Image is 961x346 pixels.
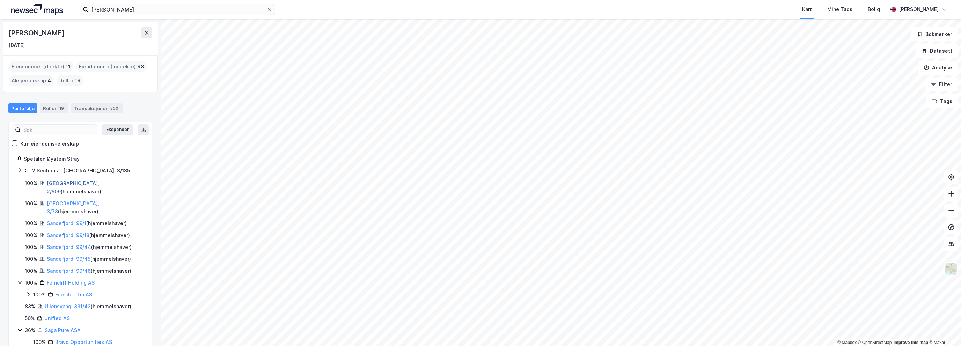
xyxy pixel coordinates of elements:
a: Ullensvang, 331/42 [45,303,91,309]
a: Saga Pure ASA [45,327,81,333]
button: Datasett [916,44,958,58]
div: Mine Tags [827,5,852,14]
div: Kun eiendoms-eierskap [20,140,79,148]
a: Ferncliff Holding AS [47,280,95,286]
a: [GEOGRAPHIC_DATA], 2/509 [47,180,99,194]
span: 19 [75,76,81,85]
iframe: Chat Widget [926,312,961,346]
a: Improve this map [894,340,928,345]
div: 83% [25,302,35,311]
img: logo.a4113a55bc3d86da70a041830d287a7e.svg [11,4,63,15]
div: 50% [25,314,35,323]
div: Aksjeeierskap : [9,75,54,86]
a: Sandefjord, 99/45 [47,256,90,262]
a: Sandefjord, 99/44 [47,244,91,250]
div: 36% [25,326,35,334]
span: 93 [137,62,144,71]
img: Z [945,263,958,276]
button: Analyse [918,61,958,75]
div: 2 Sections - [GEOGRAPHIC_DATA], 3/135 [32,167,130,175]
a: Bravo Opportunities AS [55,339,112,345]
div: [PERSON_NAME] [899,5,939,14]
div: ( hjemmelshaver ) [47,243,132,251]
div: Eiendommer (Indirekte) : [76,61,147,72]
div: Kart [802,5,812,14]
div: ( hjemmelshaver ) [47,179,144,196]
a: Sandefjord, 99/18 [47,232,89,238]
div: 100% [25,231,37,240]
button: Tags [926,94,958,108]
span: 4 [47,76,51,85]
a: Mapbox [837,340,857,345]
div: 19 [58,105,65,112]
div: Roller [40,103,68,113]
div: [DATE] [8,41,25,50]
div: Transaksjoner [71,103,123,113]
div: 100% [25,267,37,275]
button: Filter [925,78,958,91]
div: 100% [25,179,37,187]
button: Bokmerker [911,27,958,41]
div: 100% [33,290,46,299]
div: ( hjemmelshaver ) [47,267,131,275]
div: ( hjemmelshaver ) [47,199,144,216]
input: Søk [21,125,97,135]
a: Unified AS [44,315,70,321]
div: 500 [109,105,120,112]
div: Kontrollprogram for chat [926,312,961,346]
div: ( hjemmelshaver ) [47,231,130,240]
div: Spetalen Øystein Stray [24,155,144,163]
div: 100% [25,219,37,228]
div: Roller : [57,75,83,86]
a: [GEOGRAPHIC_DATA], 3/78 [47,200,99,215]
span: 11 [66,62,71,71]
div: 100% [25,279,37,287]
div: Eiendommer (direkte) : [9,61,73,72]
div: [PERSON_NAME] [8,27,66,38]
button: Ekspander [102,124,133,135]
div: ( hjemmelshaver ) [45,302,131,311]
div: ( hjemmelshaver ) [47,255,131,263]
div: Bolig [868,5,880,14]
a: OpenStreetMap [858,340,892,345]
input: Søk på adresse, matrikkel, gårdeiere, leietakere eller personer [88,4,266,15]
div: 100% [25,199,37,208]
a: Sandefjord, 99/1 [47,220,86,226]
div: 100% [25,243,37,251]
div: 100% [25,255,37,263]
a: Sandefjord, 99/46 [47,268,91,274]
div: ( hjemmelshaver ) [47,219,127,228]
div: Portefølje [8,103,37,113]
a: Ferncliff Tih AS [55,292,92,297]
